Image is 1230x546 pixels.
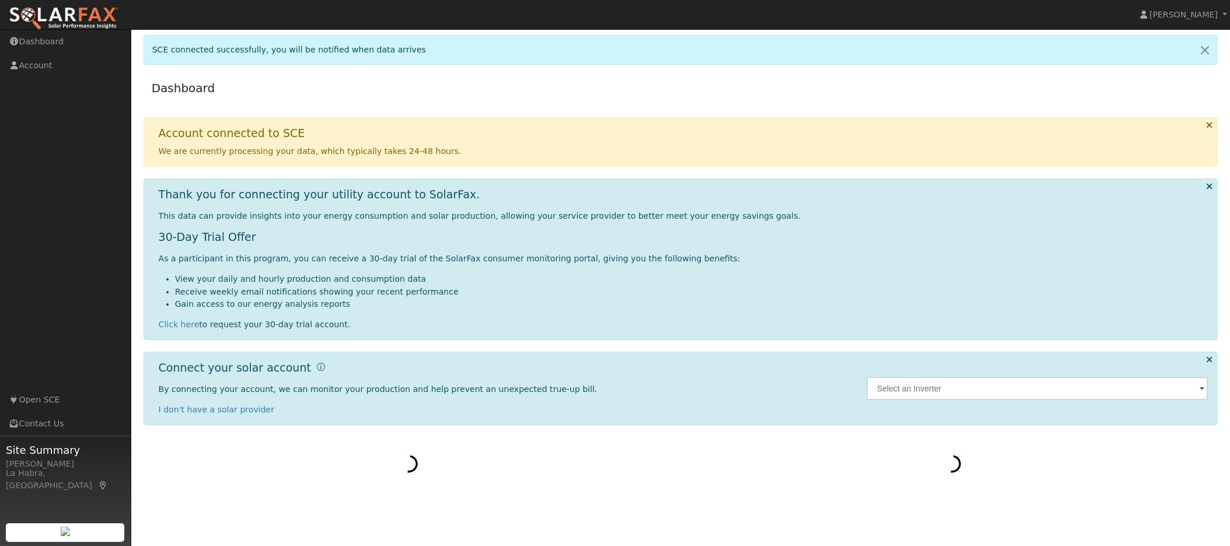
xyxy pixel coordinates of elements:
[159,253,1208,265] p: As a participant in this program, you can receive a 30-day trial of the SolarFax consumer monitor...
[159,188,480,201] h1: Thank you for connecting your utility account to SolarFax.
[175,273,1208,285] li: View your daily and hourly production and consumption data
[6,467,125,492] div: La Habra, [GEOGRAPHIC_DATA]
[159,384,597,394] span: By connecting your account, we can monitor your production and help prevent an unexpected true-up...
[61,527,70,536] img: retrieve
[6,442,125,458] span: Site Summary
[6,458,125,470] div: [PERSON_NAME]
[144,35,1218,65] div: SCE connected successfully, you will be notified when data arrives
[159,211,801,220] span: This data can provide insights into your energy consumption and solar production, allowing your s...
[159,320,200,329] a: Click here
[159,318,1208,331] div: to request your 30-day trial account.
[159,146,462,156] span: We are currently processing your data, which typically takes 24-48 hours.
[1193,36,1217,64] a: Close
[159,361,311,374] h1: Connect your solar account
[152,81,215,95] a: Dashboard
[9,6,118,31] img: SolarFax
[98,481,109,490] a: Map
[175,298,1208,310] li: Gain access to our energy analysis reports
[866,377,1208,400] input: Select an Inverter
[159,405,275,414] a: I don't have a solar provider
[175,286,1208,298] li: Receive weekly email notifications showing your recent performance
[1149,10,1218,19] span: [PERSON_NAME]
[159,230,1208,244] h1: 30-Day Trial Offer
[159,127,305,140] h1: Account connected to SCE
